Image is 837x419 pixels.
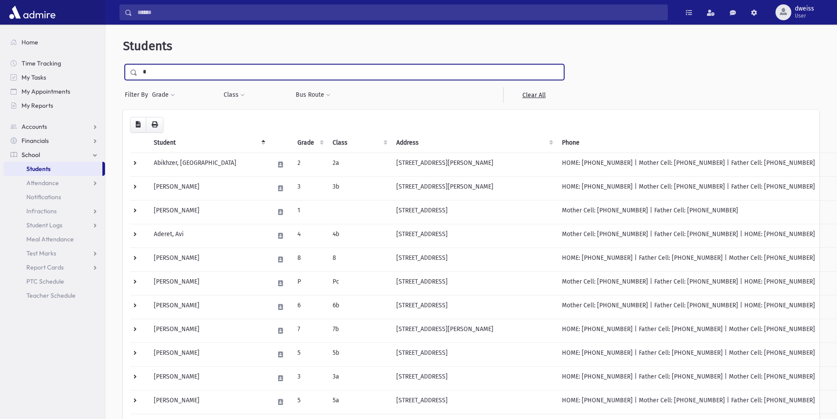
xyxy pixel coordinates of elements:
[391,366,557,390] td: [STREET_ADDRESS]
[26,179,59,187] span: Attendance
[22,137,49,145] span: Financials
[149,248,269,271] td: [PERSON_NAME]
[391,200,557,224] td: [STREET_ADDRESS]
[391,390,557,414] td: [STREET_ADDRESS]
[146,117,163,133] button: Print
[149,366,269,390] td: [PERSON_NAME]
[391,295,557,319] td: [STREET_ADDRESS]
[7,4,58,21] img: AdmirePro
[149,133,269,153] th: Student: activate to sort column descending
[26,277,64,285] span: PTC Schedule
[4,148,105,162] a: School
[292,295,327,319] td: 6
[149,153,269,176] td: Abikhzer, [GEOGRAPHIC_DATA]
[26,165,51,173] span: Students
[795,12,814,19] span: User
[292,319,327,342] td: 7
[26,249,56,257] span: Test Marks
[4,35,105,49] a: Home
[327,248,391,271] td: 8
[292,366,327,390] td: 3
[123,39,172,53] span: Students
[795,5,814,12] span: dweiss
[327,133,391,153] th: Class: activate to sort column ascending
[292,224,327,248] td: 4
[26,263,64,271] span: Report Cards
[26,235,74,243] span: Meal Attendance
[22,59,61,67] span: Time Tracking
[26,207,57,215] span: Infractions
[149,295,269,319] td: [PERSON_NAME]
[4,84,105,98] a: My Appointments
[22,151,40,159] span: School
[26,221,62,229] span: Student Logs
[152,87,175,103] button: Grade
[292,342,327,366] td: 5
[4,204,105,218] a: Infractions
[26,291,76,299] span: Teacher Schedule
[292,200,327,224] td: 1
[4,120,105,134] a: Accounts
[149,390,269,414] td: [PERSON_NAME]
[4,70,105,84] a: My Tasks
[503,87,564,103] a: Clear All
[295,87,331,103] button: Bus Route
[292,390,327,414] td: 5
[391,153,557,176] td: [STREET_ADDRESS][PERSON_NAME]
[149,224,269,248] td: Aderet, Avi
[391,342,557,366] td: [STREET_ADDRESS]
[391,248,557,271] td: [STREET_ADDRESS]
[4,274,105,288] a: PTC Schedule
[149,342,269,366] td: [PERSON_NAME]
[4,232,105,246] a: Meal Attendance
[391,176,557,200] td: [STREET_ADDRESS][PERSON_NAME]
[22,87,70,95] span: My Appointments
[4,288,105,302] a: Teacher Schedule
[327,366,391,390] td: 3a
[4,190,105,204] a: Notifications
[327,319,391,342] td: 7b
[22,123,47,131] span: Accounts
[22,73,46,81] span: My Tasks
[22,38,38,46] span: Home
[292,133,327,153] th: Grade: activate to sort column ascending
[149,176,269,200] td: [PERSON_NAME]
[327,224,391,248] td: 4b
[26,193,61,201] span: Notifications
[132,4,667,20] input: Search
[149,271,269,295] td: [PERSON_NAME]
[327,390,391,414] td: 5a
[327,295,391,319] td: 6b
[391,271,557,295] td: [STREET_ADDRESS]
[391,133,557,153] th: Address: activate to sort column ascending
[149,200,269,224] td: [PERSON_NAME]
[4,218,105,232] a: Student Logs
[4,134,105,148] a: Financials
[4,56,105,70] a: Time Tracking
[292,271,327,295] td: P
[130,117,146,133] button: CSV
[292,153,327,176] td: 2
[391,319,557,342] td: [STREET_ADDRESS][PERSON_NAME]
[4,246,105,260] a: Test Marks
[149,319,269,342] td: [PERSON_NAME]
[4,260,105,274] a: Report Cards
[223,87,245,103] button: Class
[22,102,53,109] span: My Reports
[125,90,152,99] span: Filter By
[292,248,327,271] td: 8
[327,342,391,366] td: 5b
[327,153,391,176] td: 2a
[327,176,391,200] td: 3b
[292,176,327,200] td: 3
[391,224,557,248] td: [STREET_ADDRESS]
[327,271,391,295] td: Pc
[4,176,105,190] a: Attendance
[4,98,105,113] a: My Reports
[4,162,102,176] a: Students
